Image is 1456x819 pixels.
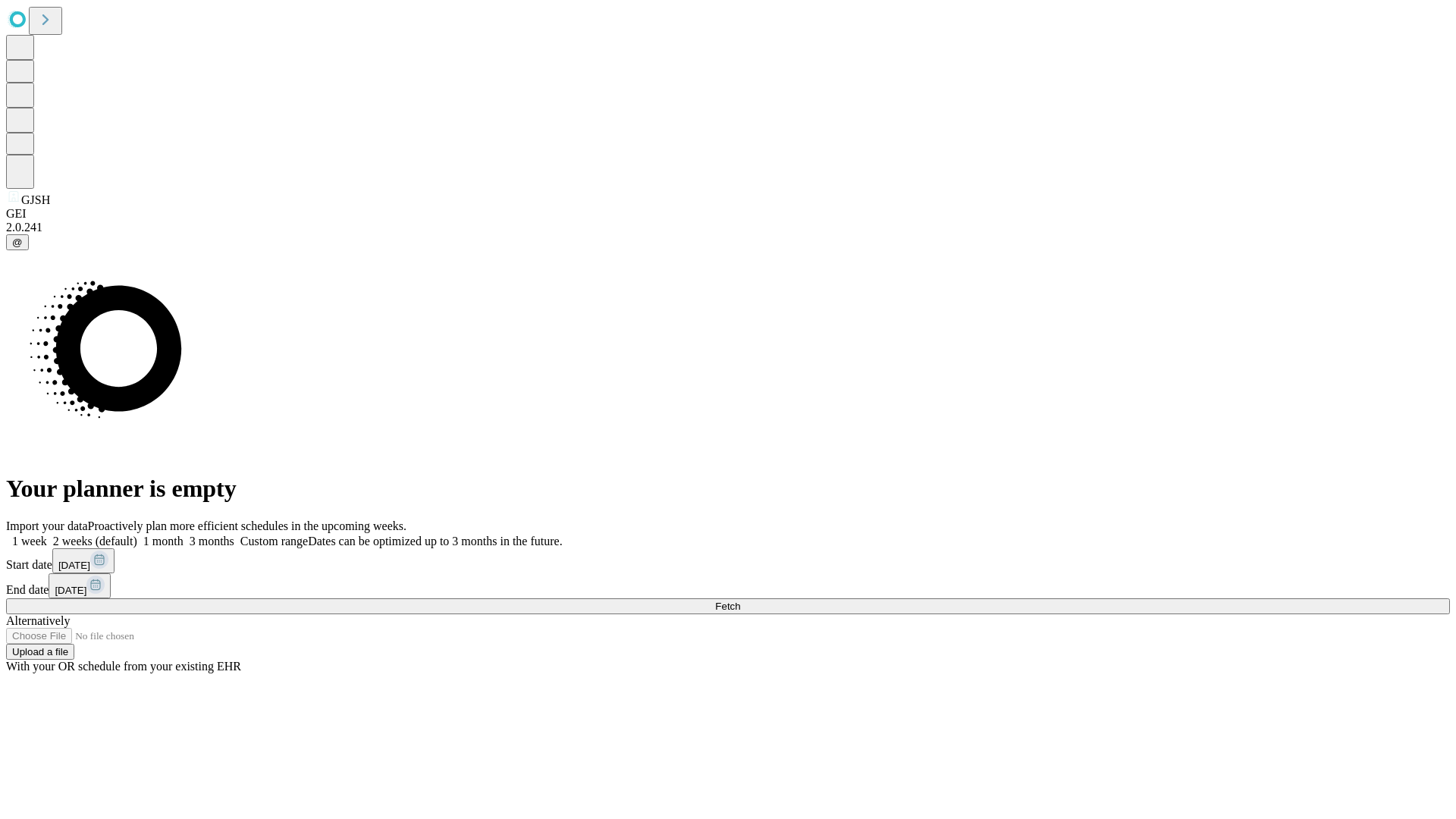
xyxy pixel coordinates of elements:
button: Fetch [6,598,1450,614]
span: 3 months [190,535,234,548]
span: @ [12,237,23,248]
button: [DATE] [52,548,115,573]
button: [DATE] [49,573,111,598]
span: [DATE] [58,560,90,571]
span: Alternatively [6,614,70,627]
div: Start date [6,548,1450,573]
span: Fetch [715,601,740,612]
span: [DATE] [55,585,86,596]
div: GEI [6,207,1450,221]
span: Proactively plan more efficient schedules in the upcoming weeks. [88,519,406,532]
span: 2 weeks (default) [53,535,137,548]
div: 2.0.241 [6,221,1450,234]
button: Upload a file [6,644,74,660]
span: 1 week [12,535,47,548]
span: 1 month [143,535,184,548]
span: Import your data [6,519,88,532]
span: Custom range [240,535,308,548]
button: @ [6,234,29,250]
h1: Your planner is empty [6,475,1450,503]
div: End date [6,573,1450,598]
span: With your OR schedule from your existing EHR [6,660,241,673]
span: GJSH [21,193,50,206]
span: Dates can be optimized up to 3 months in the future. [308,535,562,548]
